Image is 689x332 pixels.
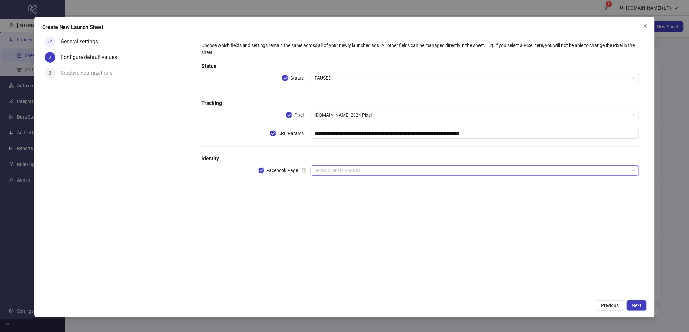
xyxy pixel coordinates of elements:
h5: Identity [201,155,639,163]
h5: Tracking [201,99,639,107]
div: Choose which fields and settings remain the same across all of your newly launched ads. All other... [201,42,639,56]
button: Close [640,21,651,31]
div: Create New Launch Sheet [42,23,647,31]
div: General settings [61,36,103,47]
span: question-circle [302,168,306,173]
span: Next [632,303,642,308]
span: PAUSED [315,73,635,83]
button: Previous [596,300,624,311]
button: Next [627,300,647,311]
h5: Status [201,62,639,70]
div: Creative optimizations [61,68,118,78]
span: 2 [49,55,51,60]
span: Status [288,74,306,82]
span: Kitchn.io 2024 Pixel [315,110,635,120]
span: 3 [49,70,51,76]
span: close [643,23,648,29]
span: Previous [601,303,619,308]
div: Configure default values [61,52,122,63]
span: URL Params [276,130,306,137]
span: Facebook Page [264,167,300,174]
span: Pixel [292,111,306,119]
span: check [48,39,52,44]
